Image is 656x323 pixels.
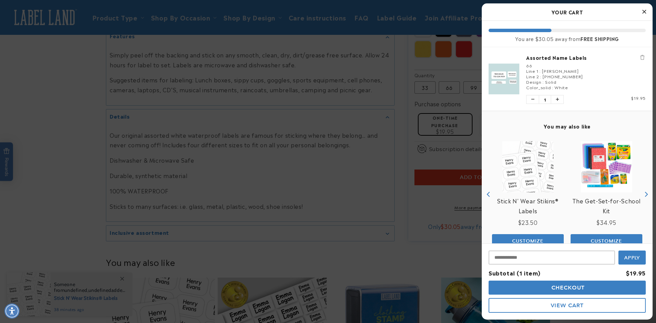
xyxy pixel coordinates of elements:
[492,234,564,248] button: Add the product, Stick N' Wear Stikins® Labels to Cart
[526,73,539,79] span: Line 2
[641,189,651,199] button: Next
[543,73,583,79] span: [PHONE_NUMBER]
[543,79,544,85] span: :
[489,36,646,42] div: You are $30.05 away from
[571,234,642,248] button: Add the product, Waterproof Mini Stickers to Cart
[526,54,646,61] a: Assorted Name Labels
[489,7,646,17] h2: Your Cart
[639,7,649,17] button: Close Cart
[631,95,646,101] span: $19.95
[542,68,578,74] span: [PERSON_NAME]
[489,47,646,111] li: product
[4,304,19,319] div: Accessibility Menu
[489,298,646,313] button: View Cart
[526,79,542,85] span: Design
[492,196,564,216] a: View Stick N' Wear Stikins® Labels
[527,95,539,104] button: Decrease quantity of Assorted Name Labels
[489,64,519,94] img: Assorted Name Labels - Label Land
[489,251,615,265] input: Input Discount
[483,189,494,199] button: Previous
[567,134,646,254] div: product
[580,35,619,42] b: FREE SHIPPING
[502,141,553,192] img: View Stick N' Wear Stikins® Labels
[539,68,541,74] span: :
[512,238,544,244] span: Customize
[545,79,556,85] span: Solid
[489,269,540,277] span: Subtotal (1 item)
[581,141,632,192] img: View The Get-Set-for-School Kit
[526,84,551,90] span: Color_solid
[5,268,86,289] iframe: Sign Up via Text for Offers
[539,95,551,104] span: 1
[489,123,646,129] h4: You may also like
[540,73,542,79] span: :
[551,95,563,104] button: Increase quantity of Assorted Name Labels
[19,19,96,32] button: Are these labels dishwasher safe?
[571,196,642,216] a: View The Get-Set-for-School Kit
[618,251,646,265] button: Apply
[552,84,553,90] span: :
[624,255,640,261] span: Apply
[526,63,646,68] div: 66
[597,218,616,226] span: $34.95
[489,134,567,254] div: product
[518,218,538,226] span: $23.50
[551,302,584,309] span: View Cart
[591,238,622,244] span: Customize
[489,281,646,295] button: Checkout
[13,38,96,51] button: How long before using labeled items?
[639,54,646,61] button: Remove Assorted Name Labels
[526,68,538,74] span: Line 1
[550,284,585,291] span: Checkout
[555,84,568,90] span: White
[626,268,646,278] div: $19.95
